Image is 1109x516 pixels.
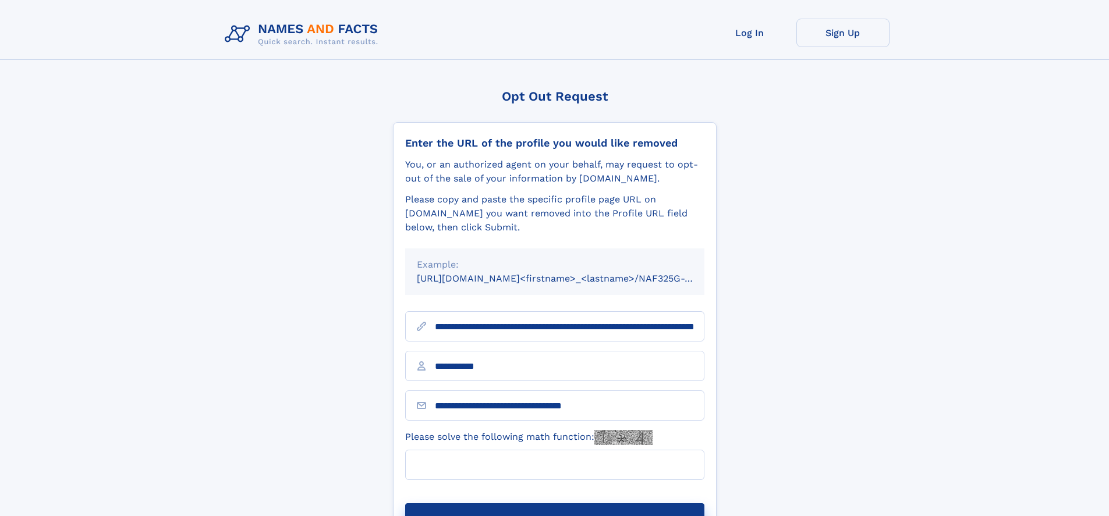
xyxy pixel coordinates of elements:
[405,137,704,150] div: Enter the URL of the profile you would like removed
[417,273,727,284] small: [URL][DOMAIN_NAME]<firstname>_<lastname>/NAF325G-xxxxxxxx
[405,430,653,445] label: Please solve the following math function:
[405,158,704,186] div: You, or an authorized agent on your behalf, may request to opt-out of the sale of your informatio...
[796,19,890,47] a: Sign Up
[220,19,388,50] img: Logo Names and Facts
[393,89,717,104] div: Opt Out Request
[703,19,796,47] a: Log In
[417,258,693,272] div: Example:
[405,193,704,234] div: Please copy and paste the specific profile page URL on [DOMAIN_NAME] you want removed into the Pr...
